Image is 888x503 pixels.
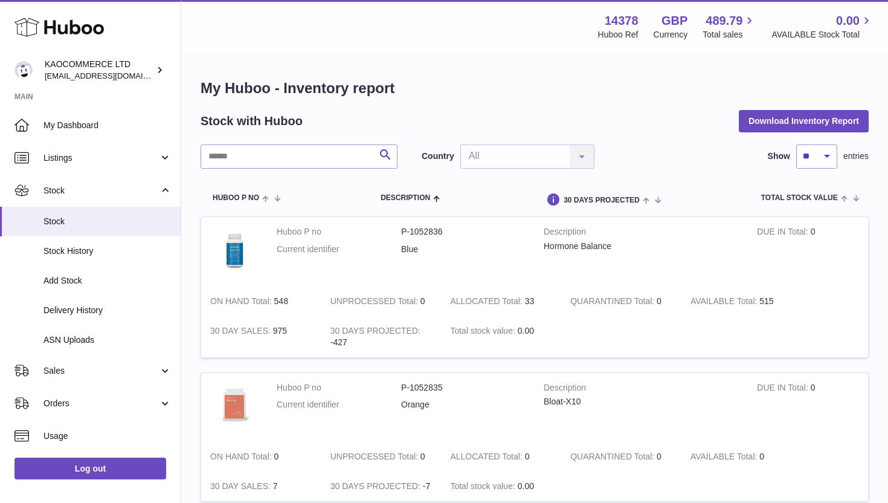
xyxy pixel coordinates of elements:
span: [EMAIL_ADDRESS][DOMAIN_NAME] [45,71,178,80]
span: Add Stock [43,275,172,287]
strong: Description [544,382,739,397]
span: entries [843,151,869,162]
dd: Orange [401,399,526,411]
div: KAOCOMMERCE LTD [45,59,153,82]
button: Download Inventory Report [739,110,869,132]
dt: Huboo P no [277,226,401,238]
span: 489.79 [706,13,742,29]
img: product image [210,382,259,430]
dd: P-1052835 [401,382,526,394]
strong: Total stock value [450,326,517,339]
img: product image [210,226,259,274]
span: 0.00 [518,326,534,336]
strong: UNPROCESSED Total [330,296,420,309]
strong: 30 DAY SALES [210,481,273,494]
strong: 30 DAYS PROJECTED [330,326,420,339]
dt: Huboo P no [277,382,401,394]
td: 7 [201,472,321,501]
strong: AVAILABLE Total [690,452,759,464]
td: 0 [681,442,802,472]
dd: Blue [401,244,526,255]
span: Orders [43,398,159,409]
strong: ALLOCATED Total [450,452,524,464]
span: Sales [43,365,159,377]
strong: DUE IN Total [757,227,810,239]
strong: 30 DAY SALES [210,326,273,339]
span: AVAILABLE Stock Total [771,29,874,41]
div: Huboo Ref [598,29,639,41]
a: 0.00 AVAILABLE Stock Total [771,13,874,41]
strong: 30 DAYS PROJECTED [330,481,423,494]
strong: Total stock value [450,481,517,494]
span: Stock [43,185,159,196]
td: -7 [321,472,442,501]
td: 0 [748,373,868,443]
span: Usage [43,430,172,442]
span: 0 [657,296,661,306]
img: hello@lunera.co.uk [14,61,33,79]
div: Bloat-X10 [544,396,739,407]
td: 0 [201,442,321,472]
span: Huboo P no [213,194,259,202]
span: 0 [657,452,661,461]
span: Stock History [43,245,172,257]
div: Currency [654,29,688,41]
a: 489.79 Total sales [703,13,756,41]
strong: ON HAND Total [210,452,274,464]
a: Log out [14,458,166,479]
td: 0 [441,442,561,472]
span: ASN Uploads [43,334,172,346]
td: 0 [321,287,442,316]
strong: GBP [661,13,687,29]
span: Stock [43,216,172,227]
td: -427 [321,316,442,357]
span: My Dashboard [43,120,172,131]
h1: My Huboo - Inventory report [201,79,869,98]
strong: AVAILABLE Total [690,296,759,309]
strong: DUE IN Total [757,383,810,395]
dt: Current identifier [277,399,401,411]
strong: QUARANTINED Total [570,296,657,309]
td: 0 [321,442,442,472]
label: Show [768,151,790,162]
span: Total stock value [761,194,838,202]
strong: ON HAND Total [210,296,274,309]
h2: Stock with Huboo [201,113,303,129]
strong: QUARANTINED Total [570,452,657,464]
div: Hormone Balance [544,241,739,252]
span: 0.00 [518,481,534,491]
span: Listings [43,152,159,164]
strong: 14378 [605,13,639,29]
strong: UNPROCESSED Total [330,452,420,464]
dt: Current identifier [277,244,401,255]
td: 33 [441,287,561,316]
span: Description [381,194,430,202]
td: 0 [748,217,868,287]
strong: ALLOCATED Total [450,296,524,309]
strong: Description [544,226,739,241]
span: 0.00 [836,13,860,29]
td: 975 [201,316,321,357]
dd: P-1052836 [401,226,526,238]
td: 515 [681,287,802,316]
span: 30 DAYS PROJECTED [564,196,640,204]
span: Delivery History [43,305,172,316]
label: Country [422,151,454,162]
span: Total sales [703,29,756,41]
td: 548 [201,287,321,316]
